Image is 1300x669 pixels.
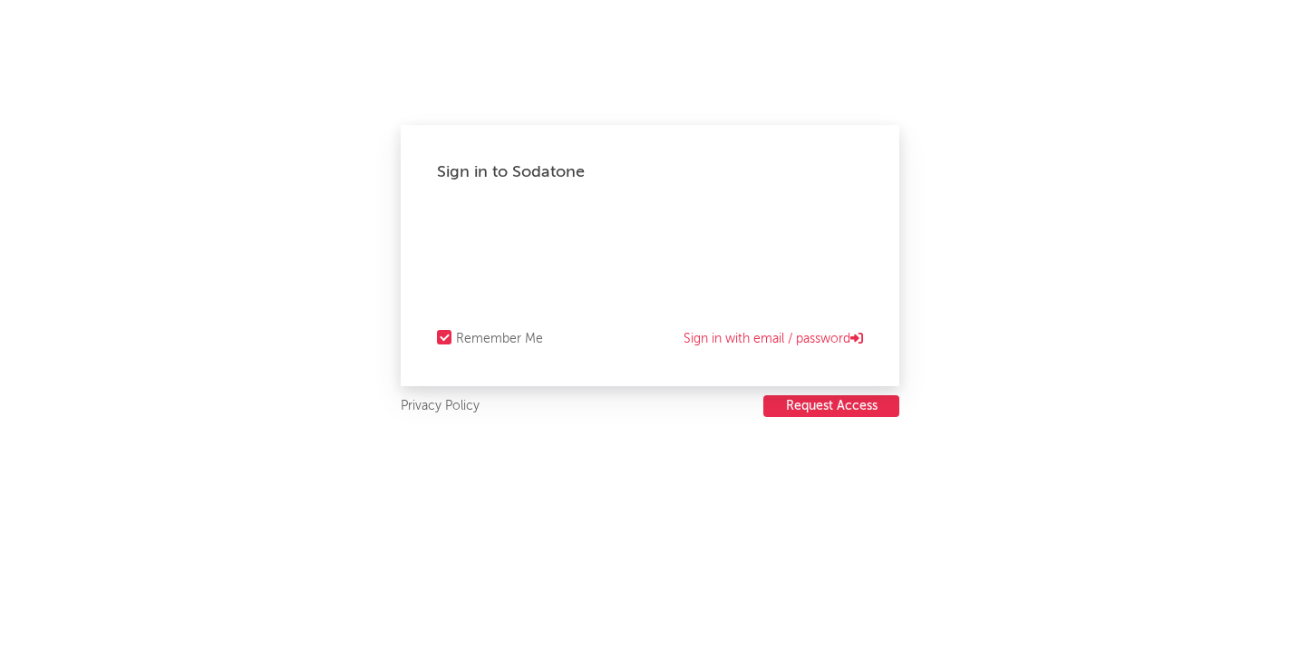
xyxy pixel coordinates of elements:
button: Request Access [763,395,899,417]
a: Sign in with email / password [684,328,863,350]
a: Privacy Policy [401,395,480,418]
div: Remember Me [456,328,543,350]
div: Sign in to Sodatone [437,161,863,183]
a: Request Access [763,395,899,418]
